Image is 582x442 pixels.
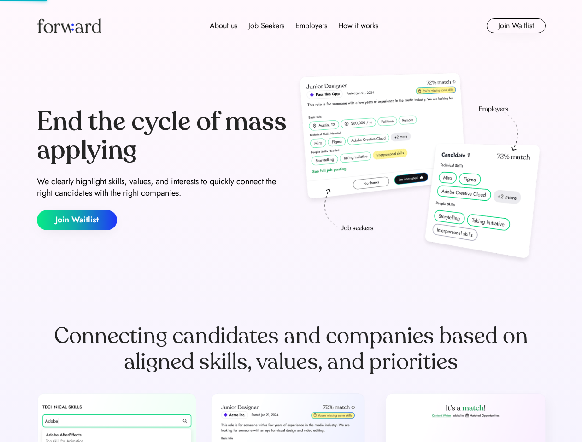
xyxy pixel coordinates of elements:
div: Connecting candidates and companies based on aligned skills, values, and priorities [37,323,546,375]
div: Employers [295,20,327,31]
img: hero-image.png [295,70,546,268]
div: How it works [338,20,378,31]
div: We clearly highlight skills, values, and interests to quickly connect the right candidates with t... [37,176,288,199]
div: About us [210,20,237,31]
button: Join Waitlist [37,210,117,230]
img: Forward logo [37,18,101,33]
div: Job Seekers [248,20,284,31]
button: Join Waitlist [487,18,546,33]
div: End the cycle of mass applying [37,108,288,164]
